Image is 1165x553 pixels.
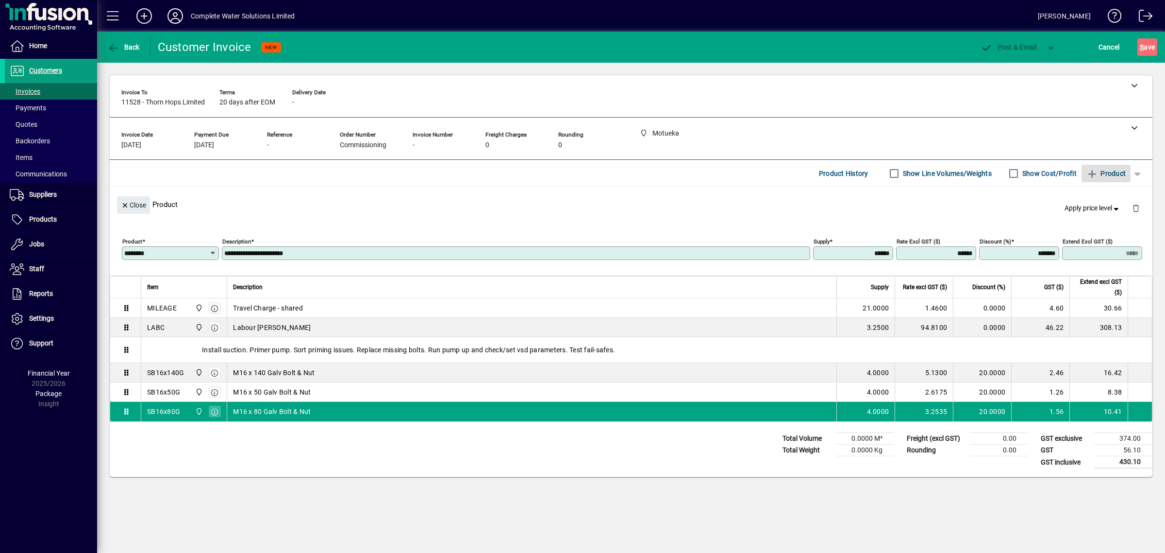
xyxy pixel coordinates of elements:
mat-label: Supply [814,238,830,245]
span: Reports [29,290,53,297]
span: Travel Charge - shared [233,303,303,313]
mat-label: Description [222,238,251,245]
a: Staff [5,257,97,281]
div: 94.8100 [901,323,947,332]
td: 0.0000 Kg [836,445,894,456]
label: Show Cost/Profit [1020,169,1077,178]
button: Profile [160,7,191,25]
td: 2.46 [1011,363,1069,382]
span: [DATE] [194,141,214,149]
span: Item [147,282,159,293]
div: SB16x50G [147,387,180,397]
span: Motueka [193,406,204,417]
span: Rate excl GST ($) [903,282,947,293]
button: Product [1082,165,1131,182]
div: 1.4600 [901,303,947,313]
button: Delete [1124,196,1148,220]
span: GST ($) [1044,282,1064,293]
td: GST inclusive [1036,456,1094,468]
span: ost & Email [981,43,1037,51]
td: 1.26 [1011,382,1069,402]
a: Quotes [5,116,97,133]
td: 8.38 [1069,382,1128,402]
td: 20.0000 [953,382,1011,402]
span: ave [1140,39,1155,55]
span: Staff [29,265,44,273]
span: Financial Year [28,369,70,377]
a: Invoices [5,83,97,100]
label: Show Line Volumes/Weights [901,169,992,178]
span: Home [29,42,47,50]
td: 374.00 [1094,433,1152,445]
div: Install suction. Primer pump. Sort priming issues. Replace missing bolts. Run pump up and check/s... [141,337,1152,363]
td: 16.42 [1069,363,1128,382]
a: Communications [5,166,97,182]
span: Invoices [10,87,40,95]
span: Supply [871,282,889,293]
div: LABC [147,323,165,332]
span: Apply price level [1065,203,1121,213]
span: Package [35,390,62,397]
td: 10.41 [1069,402,1128,421]
a: Settings [5,307,97,331]
app-page-header-button: Delete [1124,204,1148,212]
a: Items [5,149,97,166]
span: M16 x 80 Galv Bolt & Nut [233,407,311,416]
td: Rounding [902,445,970,456]
a: Jobs [5,232,97,257]
span: S [1140,43,1144,51]
div: Customer Invoice [158,39,251,55]
div: SB16x80G [147,407,180,416]
span: Motueka [193,322,204,333]
mat-label: Product [122,238,142,245]
td: 20.0000 [953,402,1011,421]
a: Backorders [5,133,97,149]
div: MILEAGE [147,303,177,313]
span: Motueka [193,303,204,313]
span: Back [107,43,140,51]
span: Products [29,215,57,223]
span: 20 days after EOM [219,99,275,106]
a: Home [5,34,97,58]
span: NEW [265,44,277,51]
span: Suppliers [29,190,57,198]
span: M16 x 140 Galv Bolt & Nut [233,368,315,378]
span: P [998,43,1002,51]
div: 2.6175 [901,387,947,397]
span: 4.0000 [867,368,889,378]
button: Save [1137,38,1157,56]
span: Motueka [193,387,204,397]
a: Products [5,207,97,232]
div: 3.2535 [901,407,947,416]
div: 5.1300 [901,368,947,378]
span: - [413,141,415,149]
a: Reports [5,282,97,306]
span: Backorders [10,137,50,145]
span: [DATE] [121,141,141,149]
span: Discount (%) [972,282,1005,293]
span: Labour [PERSON_NAME] [233,323,311,332]
button: Product History [815,165,872,182]
a: Payments [5,100,97,116]
button: Back [105,38,142,56]
button: Post & Email [976,38,1042,56]
span: Payments [10,104,46,112]
span: Jobs [29,240,44,248]
span: Product History [819,166,868,181]
span: Description [233,282,263,293]
td: 56.10 [1094,445,1152,456]
a: Suppliers [5,183,97,207]
span: - [267,141,269,149]
span: Motueka [193,367,204,378]
td: 30.66 [1069,298,1128,318]
td: 4.60 [1011,298,1069,318]
td: Total Volume [778,433,836,445]
a: Knowledge Base [1100,2,1122,34]
span: M16 x 50 Galv Bolt & Nut [233,387,311,397]
span: 3.2500 [867,323,889,332]
span: 4.0000 [867,387,889,397]
td: 20.0000 [953,363,1011,382]
app-page-header-button: Close [115,200,152,209]
span: Communications [10,170,67,178]
td: 308.13 [1069,318,1128,337]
